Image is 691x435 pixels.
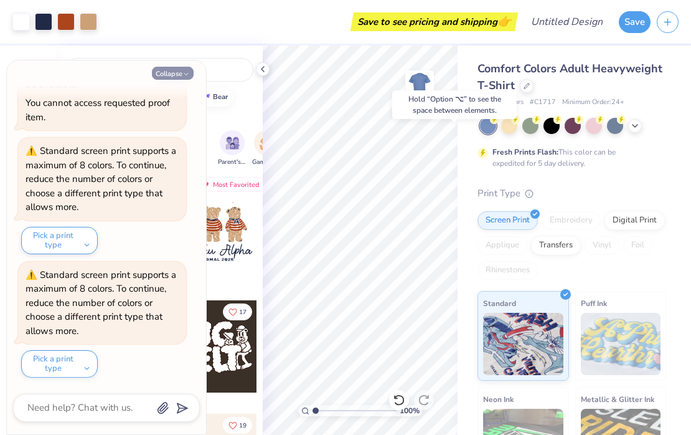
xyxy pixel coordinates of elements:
div: Vinyl [585,236,619,255]
span: Comfort Colors Adult Heavyweight T-Shirt [477,61,662,93]
span: Metallic & Glitter Ink [581,393,654,406]
button: Pick a print type [21,350,98,378]
span: 40 [239,196,247,202]
button: Save [619,11,651,33]
div: Transfers [531,236,581,255]
span: Standard [483,297,516,310]
img: Game Day Image [260,136,274,150]
div: Standard screen print supports a maximum of 8 colors. To continue, reduce the number of colors or... [26,145,176,213]
div: Rhinestones [477,261,538,280]
div: filter for Parent's Weekend [218,130,247,167]
div: Save to see pricing and shipping [354,12,515,31]
div: You have restricted access to the Design Tool. Some features will not be available. [26,50,176,90]
img: Standard [483,313,563,375]
input: Untitled Design [521,9,613,34]
button: Pick a print type [21,227,98,254]
button: Collapse [152,67,194,80]
div: Digital Print [604,211,665,230]
div: Standard screen print supports a maximum of 8 colors. To continue, reduce the number of colors or... [26,269,176,337]
div: Most Favorited [195,177,265,192]
div: This color can be expedited for 5 day delivery. [492,146,646,169]
div: Hold “Option ⌥” to see the space between elements. [392,90,517,119]
span: Game Day [252,158,281,167]
span: Parent's Weekend [218,158,247,167]
button: Like [223,304,252,320]
button: Like [223,417,252,434]
img: Parent's Weekend Image [225,136,240,150]
span: 👉 [497,14,511,29]
span: # C1717 [530,97,556,108]
div: Applique [477,236,527,255]
span: Puff Ink [581,297,607,310]
button: filter button [218,130,247,167]
div: Print Type [477,186,666,201]
span: 17 [239,309,247,315]
div: Screen Print [477,211,538,230]
span: Minimum Order: 24 + [562,97,624,108]
div: filter for Game Day [252,130,281,167]
div: Embroidery [542,211,601,230]
img: Back [407,72,432,97]
span: 19 [239,423,247,429]
span: Neon Ink [483,393,514,406]
strong: Fresh Prints Flash: [492,147,558,157]
button: filter button [252,130,281,167]
div: You cannot access requested proof item. [26,97,170,123]
div: bear [213,93,228,100]
img: Puff Ink [581,313,661,375]
span: 100 % [400,405,420,416]
button: bear [194,88,233,107]
div: Foil [623,236,652,255]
